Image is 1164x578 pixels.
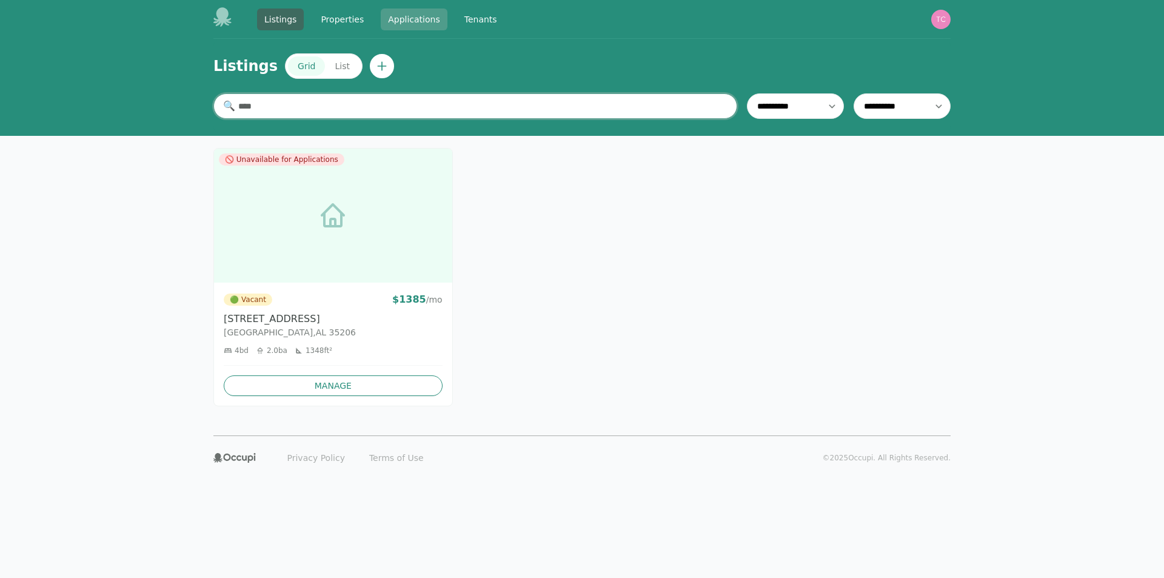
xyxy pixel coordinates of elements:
span: 🚫 Unavailable for Applications [219,153,344,166]
a: Properties [313,8,371,30]
button: Create new listing [370,54,394,78]
a: Tenants [457,8,504,30]
p: [GEOGRAPHIC_DATA] , AL 35206 [224,326,443,338]
a: Privacy Policy [280,448,352,468]
a: Applications [381,8,447,30]
span: vacant [230,295,239,304]
span: $ 1385 [392,294,426,305]
a: Listings [257,8,304,30]
a: Manage [224,375,443,396]
button: List [325,56,359,76]
span: 4 bd [235,346,249,355]
a: Terms of Use [362,448,431,468]
span: Vacant [224,294,272,306]
span: 1348 ft² [306,346,332,355]
span: 2.0 ba [267,346,287,355]
span: / mo [426,295,443,304]
h3: [STREET_ADDRESS] [224,312,443,326]
h1: Listings [213,56,278,76]
button: Grid [288,56,325,76]
p: © 2025 Occupi. All Rights Reserved. [823,453,951,463]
